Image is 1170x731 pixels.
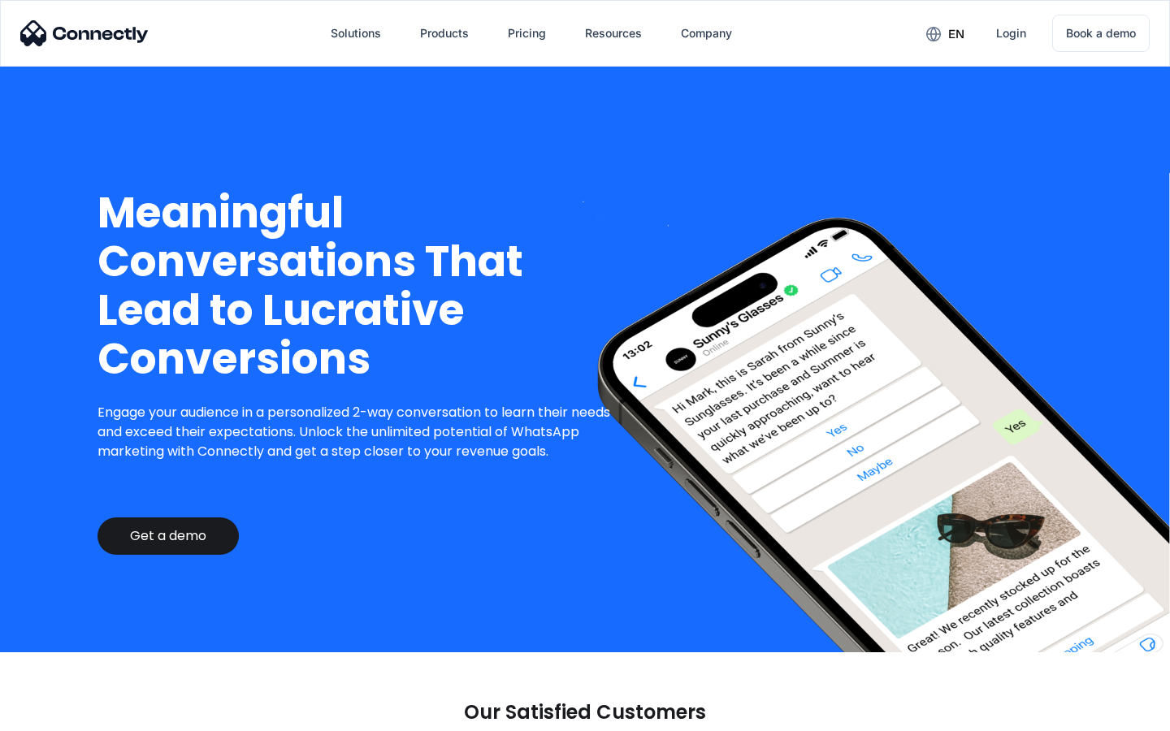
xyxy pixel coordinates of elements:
ul: Language list [32,703,97,725]
a: Login [983,14,1039,53]
div: Get a demo [130,528,206,544]
img: Connectly Logo [20,20,149,46]
a: Book a demo [1052,15,1150,52]
div: Products [420,22,469,45]
aside: Language selected: English [16,703,97,725]
div: Login [996,22,1026,45]
div: en [948,23,964,45]
div: Company [681,22,732,45]
a: Get a demo [97,517,239,555]
div: Resources [585,22,642,45]
div: Solutions [331,22,381,45]
div: Pricing [508,22,546,45]
p: Our Satisfied Customers [464,701,706,724]
a: Pricing [495,14,559,53]
p: Engage your audience in a personalized 2-way conversation to learn their needs and exceed their e... [97,403,623,461]
h1: Meaningful Conversations That Lead to Lucrative Conversions [97,188,623,383]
